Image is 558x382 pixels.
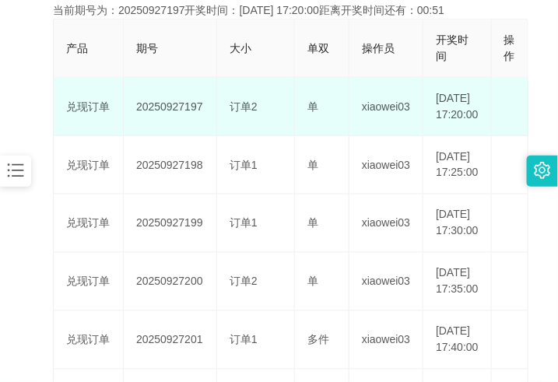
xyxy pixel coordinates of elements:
td: [DATE] 17:30:00 [423,195,492,253]
span: 期号 [136,42,158,54]
i: 图标: bars [5,160,26,180]
div: 当前期号为：20250927197开奖时间：[DATE] 17:20:00距离开奖时间还有：00:51 [53,2,505,19]
td: 兑现订单 [54,136,124,195]
span: 订单1 [230,217,258,230]
td: xiaowei03 [349,78,423,136]
td: 兑现订单 [54,253,124,311]
span: 单 [307,100,318,113]
span: 多件 [307,334,329,346]
span: 单双 [307,42,329,54]
span: 单 [307,275,318,288]
span: 订单2 [230,275,258,288]
td: [DATE] 17:25:00 [423,136,492,195]
span: 单 [307,159,318,171]
span: 订单2 [230,100,258,113]
td: 兑现订单 [54,195,124,253]
td: 20250927201 [124,311,217,370]
span: 订单1 [230,334,258,346]
td: [DATE] 17:35:00 [423,253,492,311]
i: 图标: setting [534,162,551,179]
span: 开奖时间 [436,33,469,62]
td: xiaowei03 [349,253,423,311]
td: 兑现订单 [54,78,124,136]
span: 单 [307,217,318,230]
td: [DATE] 17:20:00 [423,78,492,136]
span: 大小 [230,42,251,54]
td: xiaowei03 [349,311,423,370]
td: 兑现订单 [54,311,124,370]
td: xiaowei03 [349,136,423,195]
span: 订单1 [230,159,258,171]
td: 20250927198 [124,136,217,195]
td: [DATE] 17:40:00 [423,311,492,370]
td: 20250927199 [124,195,217,253]
td: 20250927197 [124,78,217,136]
td: 20250927200 [124,253,217,311]
span: 产品 [66,42,88,54]
span: 操作 [504,33,515,62]
span: 操作员 [362,42,395,54]
td: xiaowei03 [349,195,423,253]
